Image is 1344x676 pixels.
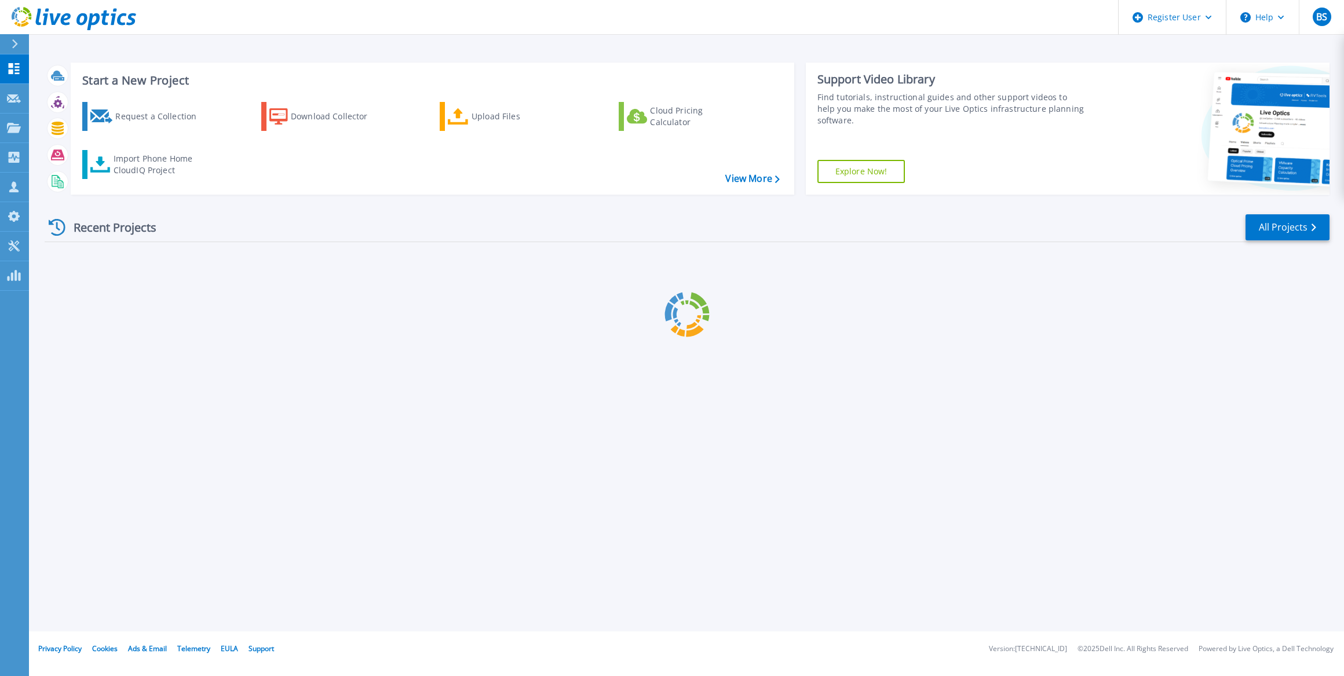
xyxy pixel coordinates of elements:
[1078,645,1188,653] li: © 2025 Dell Inc. All Rights Reserved
[291,105,384,128] div: Download Collector
[440,102,569,131] a: Upload Files
[177,644,210,653] a: Telemetry
[817,160,905,183] a: Explore Now!
[817,72,1087,87] div: Support Video Library
[725,173,779,184] a: View More
[1316,12,1327,21] span: BS
[82,74,779,87] h3: Start a New Project
[1246,214,1330,240] a: All Projects
[82,102,211,131] a: Request a Collection
[38,644,82,653] a: Privacy Policy
[261,102,390,131] a: Download Collector
[650,105,743,128] div: Cloud Pricing Calculator
[989,645,1067,653] li: Version: [TECHNICAL_ID]
[114,153,204,176] div: Import Phone Home CloudIQ Project
[619,102,748,131] a: Cloud Pricing Calculator
[249,644,274,653] a: Support
[221,644,238,653] a: EULA
[817,92,1087,126] div: Find tutorials, instructional guides and other support videos to help you make the most of your L...
[1199,645,1334,653] li: Powered by Live Optics, a Dell Technology
[472,105,564,128] div: Upload Files
[45,213,172,242] div: Recent Projects
[92,644,118,653] a: Cookies
[115,105,208,128] div: Request a Collection
[128,644,167,653] a: Ads & Email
